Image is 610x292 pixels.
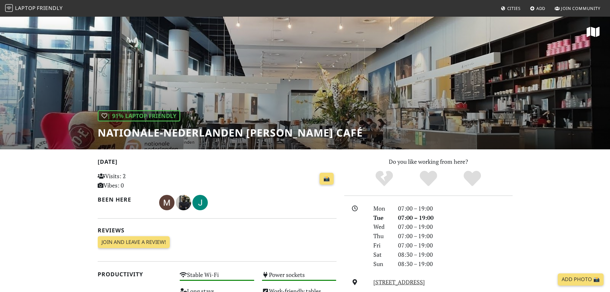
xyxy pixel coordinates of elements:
span: Laptop [15,4,36,12]
p: Visits: 2 Vibes: 0 [98,171,172,190]
div: Mon [370,204,394,213]
div: Sat [370,250,394,259]
a: LaptopFriendly LaptopFriendly [5,3,63,14]
img: 2242-arthur.jpg [176,195,191,210]
div: 07:00 – 19:00 [394,241,516,250]
a: Add Photo 📸 [558,273,604,286]
a: [STREET_ADDRESS] [373,278,425,286]
div: 07:00 – 19:00 [394,204,516,213]
div: 08:30 – 19:00 [394,259,516,269]
span: Add [536,5,546,11]
div: Definitely! [450,170,494,188]
div: Power sockets [258,270,340,286]
div: 08:30 – 19:00 [394,250,516,259]
div: | 91% Laptop Friendly [98,110,180,121]
img: 1488-jillian.jpg [192,195,208,210]
div: 07:00 – 19:00 [394,213,516,222]
div: Tue [370,213,394,222]
div: 07:00 – 19:00 [394,231,516,241]
a: 📸 [320,173,334,185]
h1: Nationale-Nederlanden [PERSON_NAME] Café [98,127,363,139]
div: Sun [370,259,394,269]
a: Join Community [552,3,603,14]
h2: Been here [98,196,152,203]
span: Jillian Jing [192,198,208,206]
span: Join Community [561,5,600,11]
span: Margot Ridderikhoff [159,198,176,206]
div: Stable Wi-Fi [176,270,258,286]
p: Do you like working from here? [344,157,513,166]
img: LaptopFriendly [5,4,13,12]
div: 07:00 – 19:00 [394,222,516,231]
h2: [DATE] [98,158,337,168]
h2: Reviews [98,227,337,234]
a: Join and leave a review! [98,236,170,248]
div: Wed [370,222,394,231]
div: Yes [406,170,451,188]
span: Arthur Augustijn [176,198,192,206]
span: Cities [507,5,521,11]
div: Fri [370,241,394,250]
a: Cities [498,3,523,14]
div: No [362,170,406,188]
div: Thu [370,231,394,241]
a: Add [527,3,548,14]
span: Friendly [37,4,62,12]
h2: Productivity [98,271,172,278]
img: 3228-margot.jpg [159,195,175,210]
